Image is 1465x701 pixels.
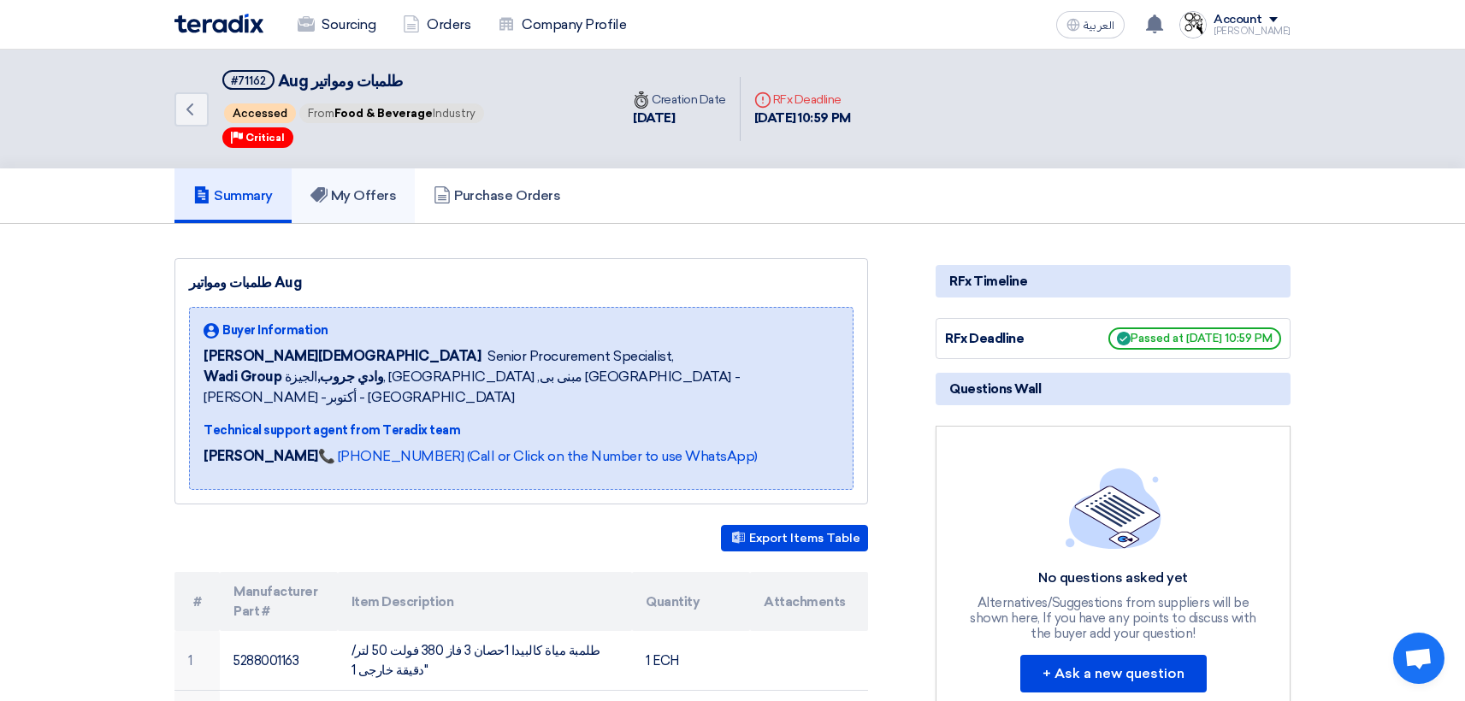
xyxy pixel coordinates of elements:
[174,168,292,223] a: Summary
[936,265,1291,297] div: RFx Timeline
[231,75,266,86] div: #71162
[1179,11,1207,38] img: intergear_Trade_logo_1756409606822.jpg
[632,631,750,691] td: 1 ECH
[1056,11,1125,38] button: العربية
[220,631,338,691] td: 5288001163
[487,346,674,367] span: Senior Procurement Specialist,
[484,6,640,44] a: Company Profile
[721,525,868,551] button: Export Items Table
[174,14,263,33] img: Teradix logo
[204,368,383,385] b: Wadi Group وادي جروب,
[220,572,338,631] th: Manufacturer Part #
[338,572,633,631] th: Item Description
[204,421,839,439] div: Technical support agent from Teradix team
[284,6,389,44] a: Sourcing
[174,631,220,691] td: 1
[968,569,1259,587] div: No questions asked yet
[1020,655,1207,692] button: + Ask a new question
[434,187,560,204] h5: Purchase Orders
[193,187,273,204] h5: Summary
[633,109,726,128] div: [DATE]
[222,70,486,91] h5: طلمبات ومواتير Aug
[299,103,484,123] span: From Industry
[338,631,633,691] td: طلمبة مياة كالبيدا 1حصان 3 فاز 380 فولت 50 لتر/دقيقة خارجى 1"
[1214,27,1291,36] div: [PERSON_NAME]
[949,380,1041,398] span: Questions Wall
[415,168,579,223] a: Purchase Orders
[204,448,318,464] strong: [PERSON_NAME]
[1393,633,1444,684] div: Open chat
[204,346,481,367] span: [PERSON_NAME][DEMOGRAPHIC_DATA]
[754,109,851,128] div: [DATE] 10:59 PM
[389,6,484,44] a: Orders
[292,168,416,223] a: My Offers
[945,329,1073,349] div: RFx Deadline
[174,572,220,631] th: #
[632,572,750,631] th: Quantity
[1214,13,1262,27] div: Account
[968,595,1259,641] div: Alternatives/Suggestions from suppliers will be shown here, If you have any points to discuss wit...
[1084,20,1114,32] span: العربية
[633,91,726,109] div: Creation Date
[245,132,285,144] span: Critical
[750,572,868,631] th: Attachments
[224,103,296,123] span: Accessed
[189,273,854,293] div: طلمبات ومواتير Aug
[318,448,758,464] a: 📞 [PHONE_NUMBER] (Call or Click on the Number to use WhatsApp)
[1066,468,1161,548] img: empty_state_list.svg
[204,367,839,408] span: الجيزة, [GEOGRAPHIC_DATA] ,مبنى بى [GEOGRAPHIC_DATA] - [PERSON_NAME] -أكتوبر - [GEOGRAPHIC_DATA]
[334,107,433,120] span: Food & Beverage
[1108,327,1281,350] span: Passed at [DATE] 10:59 PM
[754,91,851,109] div: RFx Deadline
[278,72,403,91] span: طلمبات ومواتير Aug
[222,321,328,339] span: Buyer Information
[310,187,397,204] h5: My Offers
